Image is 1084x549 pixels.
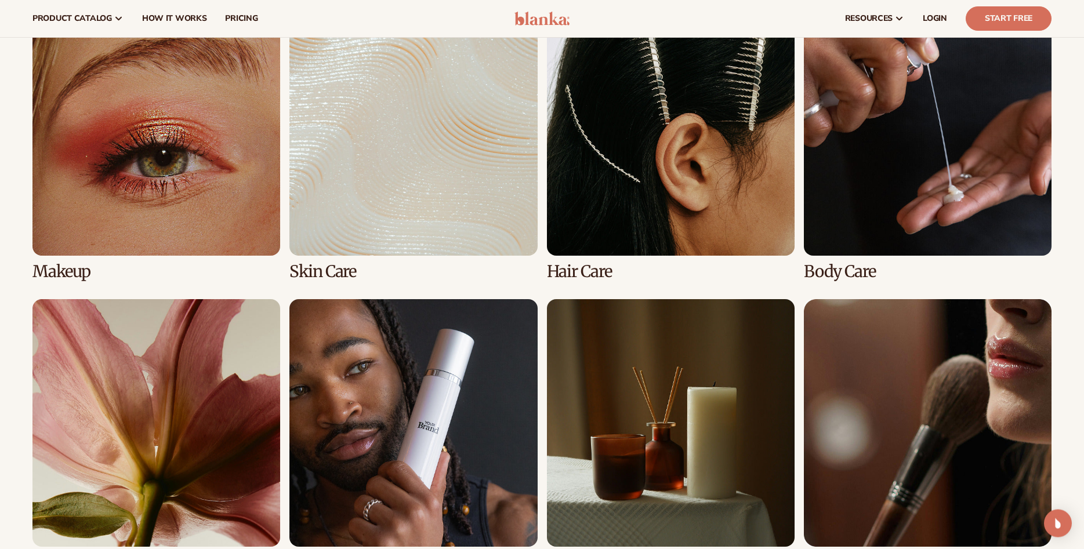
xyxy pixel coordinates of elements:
div: 2 / 8 [289,8,537,281]
a: Start Free [966,6,1052,31]
span: How It Works [142,14,207,23]
span: resources [845,14,893,23]
div: Open Intercom Messenger [1044,510,1072,537]
span: product catalog [32,14,112,23]
h3: Skin Care [289,263,537,281]
h3: Hair Care [547,263,795,281]
h3: Body Care [804,263,1052,281]
div: 3 / 8 [547,8,795,281]
span: pricing [225,14,258,23]
span: LOGIN [923,14,947,23]
img: logo [514,12,570,26]
h3: Makeup [32,263,280,281]
div: 1 / 8 [32,8,280,281]
div: 4 / 8 [804,8,1052,281]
